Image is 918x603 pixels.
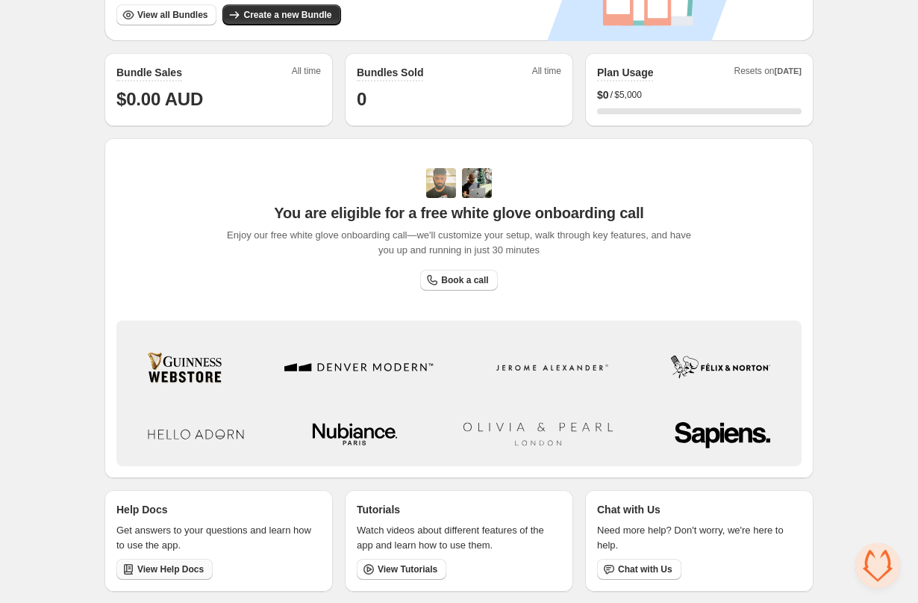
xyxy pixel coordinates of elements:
a: View Help Docs [116,559,213,580]
span: [DATE] [775,67,802,75]
h2: Bundles Sold [357,65,423,80]
p: Chat with Us [597,502,661,517]
a: View Tutorials [357,559,446,580]
span: $5,000 [614,89,642,101]
span: You are eligible for a free white glove onboarding call [274,204,643,222]
div: / [597,87,802,102]
p: Help Docs [116,502,167,517]
span: Chat with Us [618,563,672,575]
span: View Tutorials [378,563,437,575]
span: Enjoy our free white glove onboarding call—we'll customize your setup, walk through key features,... [219,228,699,258]
span: View Help Docs [137,563,204,575]
p: Get answers to your questions and learn how to use the app. [116,523,321,553]
span: Create a new Bundle [243,9,331,21]
button: View all Bundles [116,4,216,25]
p: Watch videos about different features of the app and learn how to use them. [357,523,561,553]
button: Create a new Bundle [222,4,340,25]
p: Need more help? Don't worry, we're here to help. [597,523,802,553]
span: All time [292,65,321,81]
h1: $0.00 AUD [116,87,321,111]
span: All time [532,65,561,81]
span: View all Bundles [137,9,207,21]
img: Prakhar [462,168,492,198]
h2: Bundle Sales [116,65,182,80]
a: Open chat [855,543,900,588]
span: Resets on [734,65,802,81]
p: Tutorials [357,502,400,517]
span: Book a call [441,274,488,286]
img: Adi [426,168,456,198]
h1: 0 [357,87,561,111]
button: Chat with Us [597,559,681,580]
a: Book a call [420,270,497,291]
span: $ 0 [597,87,609,102]
h2: Plan Usage [597,65,653,80]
